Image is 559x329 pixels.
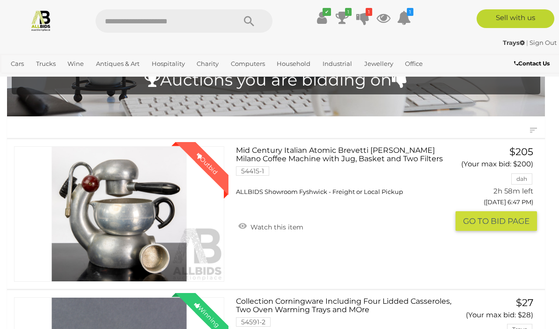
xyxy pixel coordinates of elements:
a: Contact Us [514,58,552,69]
a: Jewellery [360,56,397,72]
span: | [526,39,528,46]
i: 1 [407,8,413,16]
span: $205 [509,146,533,157]
a: Mid Century Italian Atomic Brevetti [PERSON_NAME] Milano Coffee Machine with Jug, Basket and Two ... [243,146,449,196]
i: 1 [345,8,352,16]
a: 1 [335,9,349,26]
i: ✔ [323,8,331,16]
a: Sign Out [530,39,557,46]
h4: Auctions you are bidding on [16,71,536,89]
a: Cars [7,56,28,72]
a: Antiques & Art [92,56,143,72]
a: Trucks [32,56,59,72]
a: ✔ [315,9,329,26]
strong: Trays [503,39,525,46]
a: Computers [227,56,269,72]
a: Watch this item [236,219,306,233]
a: Industrial [319,56,356,72]
img: Allbids.com.au [30,9,52,31]
a: Office [401,56,427,72]
a: 1 [356,9,370,26]
a: Sports [7,72,34,87]
button: Search [226,9,272,33]
a: Outbid [14,146,224,282]
button: GO TO BID PAGE [456,211,537,231]
a: 1 [397,9,411,26]
a: [GEOGRAPHIC_DATA] [38,72,112,87]
span: Watch this item [248,223,303,231]
a: Household [273,56,314,72]
a: Hospitality [148,56,189,72]
span: $27 [516,297,533,308]
a: Wine [64,56,88,72]
a: Charity [193,56,222,72]
a: Trays [503,39,526,46]
b: Contact Us [514,60,550,67]
div: Outbid [185,142,228,185]
a: Sell with us [477,9,554,28]
a: $205 (Your max bid: $200) dah 2h 58m left ([DATE] 6:47 PM) GO TO BID PAGE [463,146,536,231]
i: 1 [366,8,372,16]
